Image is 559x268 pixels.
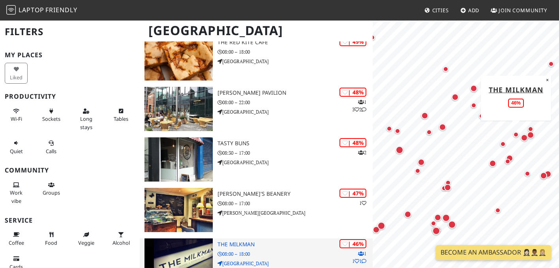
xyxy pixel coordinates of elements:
button: Alcohol [110,228,133,249]
span: Quiet [10,148,23,155]
p: [GEOGRAPHIC_DATA] [218,108,373,116]
div: Map marker [498,139,508,149]
h3: [PERSON_NAME] Pavilion [218,90,373,96]
span: Laptop [19,6,44,14]
a: The Milkman [489,84,543,94]
span: Join Community [499,7,547,14]
a: Cities [421,3,452,17]
span: Long stays [80,115,92,130]
div: Map marker [385,124,394,133]
span: Cities [432,7,449,14]
a: Leo's Beanery | 47% 1 [PERSON_NAME]'s Beanery 08:00 – 17:00 [PERSON_NAME][GEOGRAPHIC_DATA] [140,188,373,232]
p: 08:30 – 17:00 [218,149,373,157]
div: Map marker [437,122,448,132]
div: Map marker [416,157,426,167]
span: People working [10,189,23,204]
div: | 48% [340,138,366,147]
div: Map marker [519,133,529,143]
span: Group tables [43,189,60,196]
button: Work vibe [5,178,28,207]
button: Veggie [75,228,98,249]
a: LaptopFriendly LaptopFriendly [6,4,77,17]
div: Map marker [431,225,442,236]
div: Map marker [376,220,387,231]
span: Veggie [78,239,94,246]
div: Map marker [538,171,549,181]
div: Map marker [420,111,430,121]
div: Map marker [441,64,450,74]
span: Stable Wi-Fi [11,115,22,122]
div: Map marker [371,225,381,235]
button: Close popup [544,75,551,84]
p: [GEOGRAPHIC_DATA] [218,58,373,65]
p: [GEOGRAPHIC_DATA] [218,159,373,166]
button: Groups [40,178,63,199]
p: [PERSON_NAME][GEOGRAPHIC_DATA] [218,209,373,217]
p: 2 [358,149,366,156]
h3: Productivity [5,93,135,100]
p: [GEOGRAPHIC_DATA] [218,260,373,267]
a: The Red Kite Café | 49% The Red Kite Café 08:00 – 18:00 [GEOGRAPHIC_DATA] [140,36,373,81]
span: Friendly [45,6,77,14]
div: Map marker [546,59,556,69]
div: Map marker [488,158,498,169]
div: Map marker [503,157,512,166]
p: 1 3 2 [352,98,366,113]
div: | 48% [340,88,366,97]
button: Long stays [75,105,98,133]
h3: My Places [5,51,135,59]
span: Video/audio calls [46,148,56,155]
div: Map marker [429,219,438,228]
div: Map marker [430,225,441,235]
a: Add [457,3,483,17]
div: | 46% [340,239,366,248]
button: Calls [40,137,63,157]
div: Map marker [469,83,479,94]
div: Map marker [511,130,521,139]
img: The Red Kite Café [144,36,213,81]
div: Map marker [505,153,515,163]
div: Map marker [526,124,535,134]
button: Sockets [40,105,63,126]
div: Map marker [543,169,553,179]
a: Söderberg Pavilion | 48% 132 [PERSON_NAME] Pavilion 08:00 – 22:00 [GEOGRAPHIC_DATA] [140,87,373,131]
h2: Filters [5,20,135,44]
button: Coffee [5,228,28,249]
img: LaptopFriendly [6,5,16,15]
p: 08:00 – 18:00 [218,250,373,258]
div: Map marker [469,101,478,110]
div: Map marker [493,206,503,215]
div: Map marker [446,219,458,230]
img: Leo's Beanery [144,188,213,232]
div: Map marker [525,130,536,140]
div: Map marker [433,212,443,223]
span: Coffee [9,239,24,246]
span: Food [45,239,57,246]
p: 08:00 – 18:00 [218,48,373,56]
img: Söderberg Pavilion [144,87,213,131]
h3: [PERSON_NAME]'s Beanery [218,191,373,197]
span: Alcohol [113,239,130,246]
h3: Tasty Buns [218,140,373,147]
div: Map marker [439,184,449,193]
button: Food [40,228,63,249]
div: Map marker [413,166,422,176]
h3: The Milkman [218,241,373,248]
h3: Service [5,217,135,224]
p: 08:00 – 17:00 [218,200,373,207]
button: Wi-Fi [5,105,28,126]
div: 46% [508,98,524,107]
a: Tasty Buns | 48% 2 Tasty Buns 08:30 – 17:00 [GEOGRAPHIC_DATA] [140,137,373,182]
div: Map marker [450,92,460,102]
div: Map marker [443,178,453,187]
button: Quiet [5,137,28,157]
p: 1 [359,199,366,207]
div: Map marker [403,209,413,219]
div: Map marker [441,212,452,223]
p: 1 1 1 [352,250,366,265]
div: Map marker [523,169,532,178]
div: | 47% [340,189,366,198]
img: Tasty Buns [144,137,213,182]
span: Work-friendly tables [114,115,128,122]
div: Map marker [477,111,486,121]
